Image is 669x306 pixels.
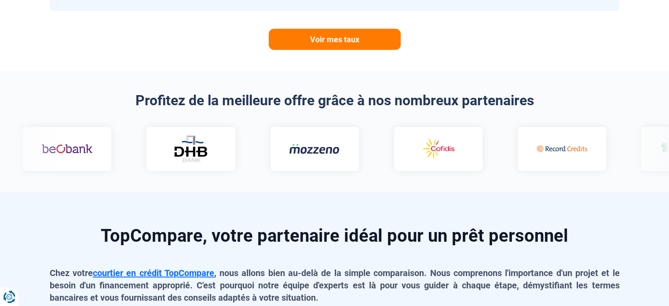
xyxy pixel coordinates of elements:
[269,29,401,50] a: Voir mes taux
[413,136,463,162] img: Cofidis
[50,92,620,109] h2: Profitez de la meilleure offre grâce à nos nombreux partenaires
[536,136,587,162] img: Record credits
[50,227,620,245] h2: TopCompare, votre partenaire idéal pour un prêt personnel
[289,143,340,154] img: Mozzeno
[50,267,620,304] p: Chez votre , nous allons bien au-delà de la simple comparaison. Nous comprenons l'importance d'un...
[93,268,214,278] a: courtier en crédit TopCompare
[173,135,208,162] img: DHB Bank
[41,136,92,162] img: Beobank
